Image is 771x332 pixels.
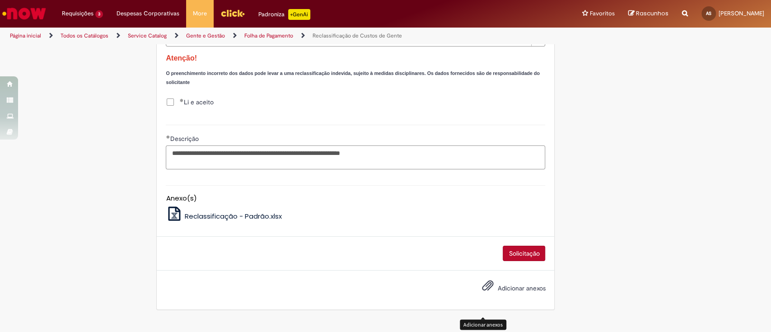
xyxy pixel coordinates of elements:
[166,145,545,170] textarea: Descrição
[62,9,93,18] span: Requisições
[61,32,108,39] a: Todos os Catálogos
[166,54,196,62] strong: Atenção!
[497,284,545,292] span: Adicionar anexos
[166,211,282,221] a: Reclassificação - Padrão.xlsx
[719,9,764,17] span: [PERSON_NAME]
[117,9,179,18] span: Despesas Corporativas
[636,9,668,18] span: Rascunhos
[166,195,545,202] h5: Anexo(s)
[258,9,310,20] div: Padroniza
[128,32,167,39] a: Service Catalog
[170,135,200,143] span: Descrição
[179,98,213,107] span: Li e aceito
[288,9,310,20] p: +GenAi
[166,70,539,85] strong: O preenchimento incorreto dos dados pode levar a uma reclassificação indevida, sujeito à medidas ...
[220,6,245,20] img: click_logo_yellow_360x200.png
[1,5,47,23] img: ServiceNow
[7,28,507,44] ul: Trilhas de página
[10,32,41,39] a: Página inicial
[179,98,183,102] span: Obrigatório Preenchido
[590,9,615,18] span: Favoritos
[193,9,207,18] span: More
[166,135,170,139] span: Obrigatório Preenchido
[185,211,282,221] span: Reclassificação - Padrão.xlsx
[706,10,711,16] span: AS
[460,319,506,330] div: Adicionar anexos
[628,9,668,18] a: Rascunhos
[503,246,545,261] button: Solicitação
[95,10,103,18] span: 3
[479,277,495,298] button: Adicionar anexos
[313,32,402,39] a: Reclassificação de Custos de Gente
[186,32,225,39] a: Gente e Gestão
[244,32,293,39] a: Folha de Pagamento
